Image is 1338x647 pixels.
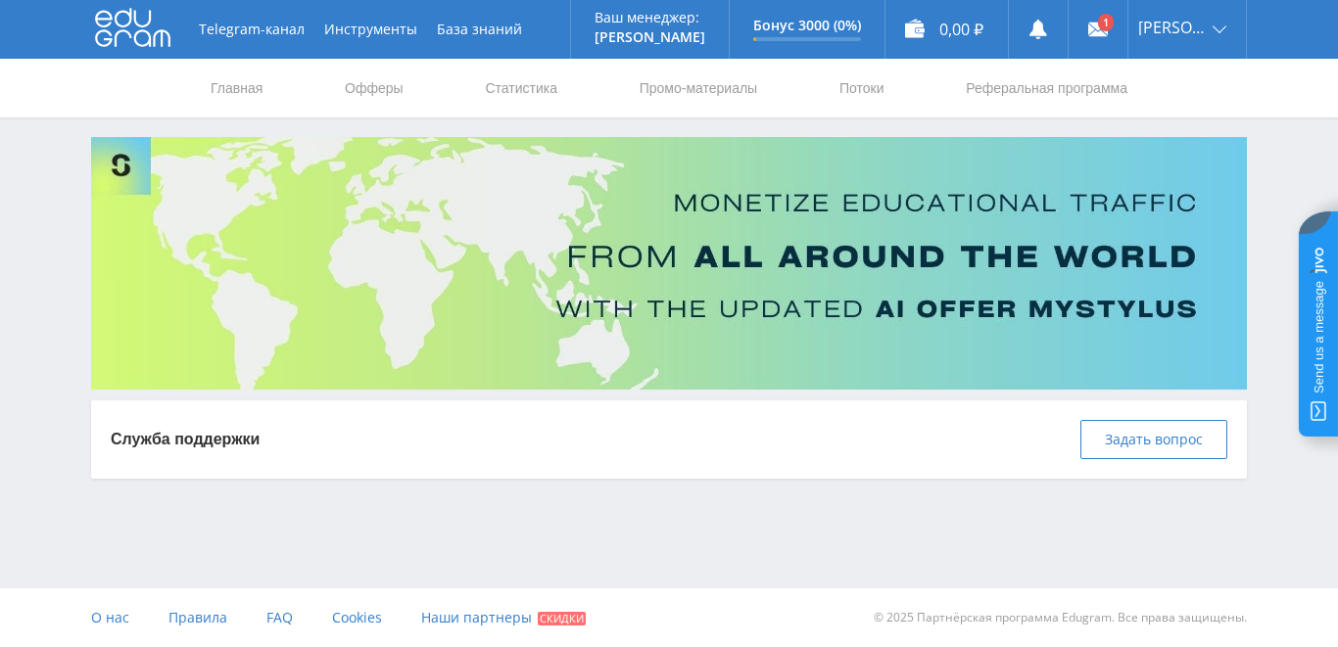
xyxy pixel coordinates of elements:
span: [PERSON_NAME] [1138,20,1207,35]
a: FAQ [266,588,293,647]
a: Cookies [332,588,382,647]
div: © 2025 Партнёрская программа Edugram. Все права защищены. [679,588,1247,647]
span: FAQ [266,608,293,626]
img: Banner [91,137,1247,390]
p: [PERSON_NAME] [595,29,705,45]
span: Наши партнеры [421,608,532,626]
p: Бонус 3000 (0%) [753,18,861,33]
a: Офферы [343,59,406,117]
a: Потоки [837,59,886,117]
a: Статистика [483,59,559,117]
a: Правила [168,588,227,647]
a: Промо-материалы [638,59,759,117]
a: Главная [209,59,264,117]
a: Наши партнеры Скидки [421,588,586,647]
span: Скидки [538,612,586,625]
p: Служба поддержки [111,429,260,450]
a: О нас [91,588,129,647]
button: Задать вопрос [1080,420,1227,459]
span: Правила [168,608,227,626]
span: Cookies [332,608,382,626]
span: О нас [91,608,129,626]
a: Реферальная программа [964,59,1129,117]
p: Ваш менеджер: [595,10,705,25]
span: Задать вопрос [1105,432,1203,447]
